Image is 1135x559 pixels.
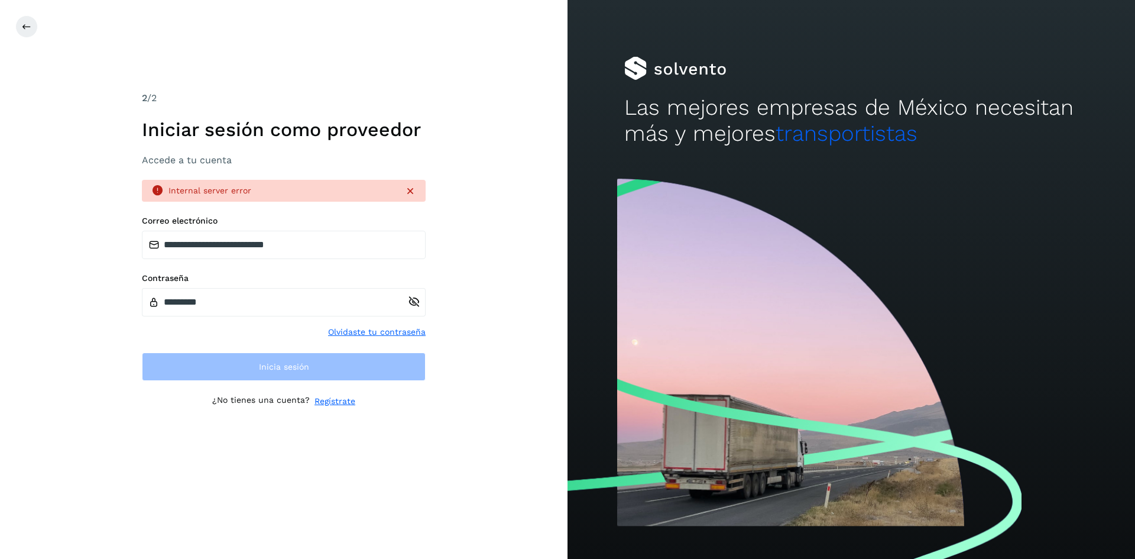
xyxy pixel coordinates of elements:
div: /2 [142,91,426,105]
span: 2 [142,92,147,104]
div: Internal server error [168,185,395,197]
h1: Iniciar sesión como proveedor [142,118,426,141]
a: Regístrate [314,395,355,408]
h3: Accede a tu cuenta [142,154,426,166]
span: Inicia sesión [259,363,309,371]
label: Contraseña [142,273,426,283]
h2: Las mejores empresas de México necesitan más y mejores [624,95,1078,147]
label: Correo electrónico [142,216,426,226]
span: transportistas [776,121,917,146]
a: Olvidaste tu contraseña [328,326,426,338]
iframe: reCAPTCHA [194,422,374,468]
p: ¿No tienes una cuenta? [212,395,310,408]
button: Inicia sesión [142,353,426,381]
